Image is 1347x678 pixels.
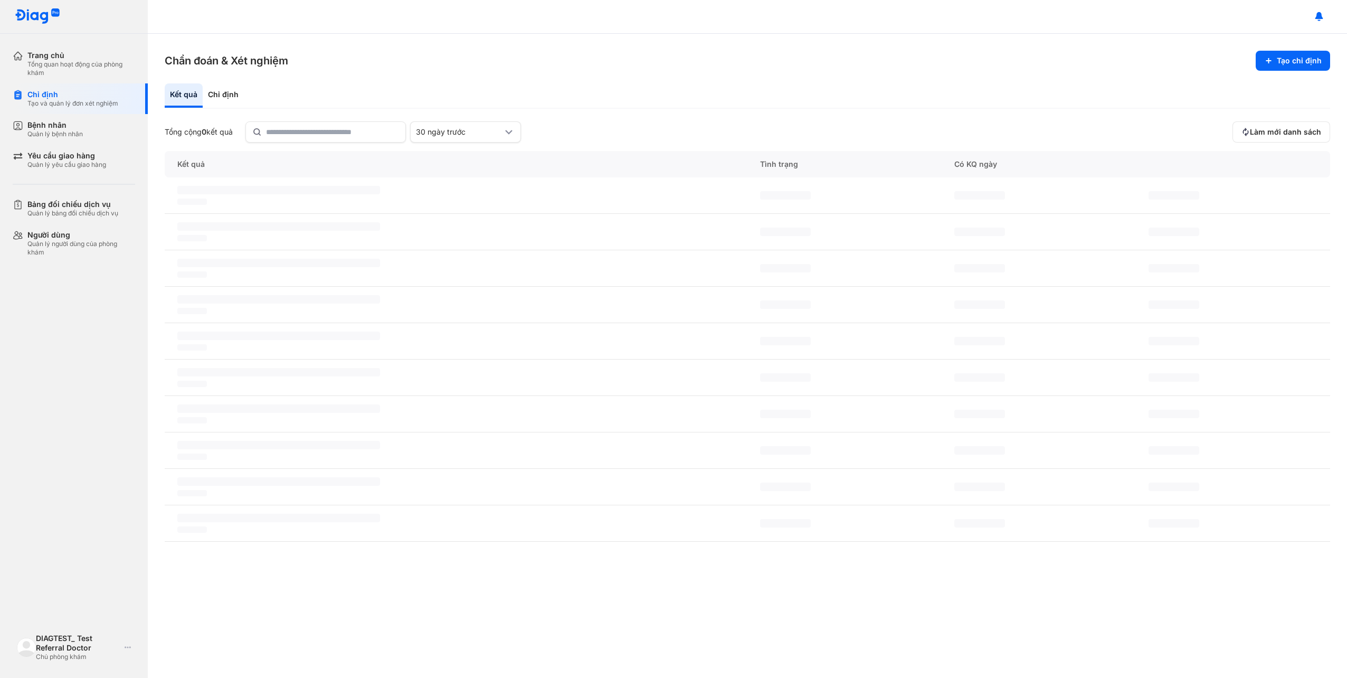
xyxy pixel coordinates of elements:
div: Tổng cộng kết quả [165,127,233,137]
span: ‌ [760,410,811,418]
button: Tạo chỉ định [1256,51,1330,71]
span: ‌ [177,381,207,387]
div: DIAGTEST_ Test Referral Doctor [36,634,120,653]
span: ‌ [1149,337,1199,345]
span: ‌ [1149,300,1199,309]
span: ‌ [177,332,380,340]
span: ‌ [177,344,207,351]
span: ‌ [954,483,1005,491]
div: Bệnh nhân [27,120,83,130]
div: Bảng đối chiếu dịch vụ [27,200,118,209]
span: ‌ [177,235,207,241]
span: ‌ [954,300,1005,309]
span: ‌ [1149,264,1199,272]
span: ‌ [954,337,1005,345]
span: ‌ [177,526,207,533]
div: Quản lý bệnh nhân [27,130,83,138]
span: ‌ [760,300,811,309]
div: Quản lý bảng đối chiếu dịch vụ [27,209,118,218]
div: Chỉ định [203,83,244,108]
div: Chỉ định [27,90,118,99]
span: ‌ [954,191,1005,200]
span: ‌ [760,264,811,272]
span: ‌ [177,514,380,522]
span: 0 [202,127,206,136]
span: ‌ [177,271,207,278]
span: ‌ [177,404,380,413]
div: Yêu cầu giao hàng [27,151,106,161]
span: ‌ [177,222,380,231]
span: ‌ [760,373,811,382]
span: ‌ [760,446,811,455]
span: ‌ [177,490,207,496]
span: ‌ [954,264,1005,272]
img: logo [17,638,36,657]
div: Chủ phòng khám [36,653,120,661]
div: Kết quả [165,151,747,177]
span: ‌ [177,477,380,486]
span: Làm mới danh sách [1250,127,1321,137]
span: ‌ [760,483,811,491]
div: Kết quả [165,83,203,108]
div: Có KQ ngày [942,151,1136,177]
span: ‌ [760,191,811,200]
span: ‌ [760,337,811,345]
span: ‌ [177,259,380,267]
div: Tình trạng [747,151,942,177]
span: ‌ [177,417,207,423]
span: ‌ [760,519,811,528]
span: ‌ [760,228,811,236]
span: ‌ [177,308,207,314]
span: ‌ [1149,483,1199,491]
span: ‌ [177,454,207,460]
span: ‌ [954,446,1005,455]
img: logo [15,8,60,25]
div: Quản lý người dùng của phòng khám [27,240,135,257]
span: ‌ [177,441,380,449]
span: ‌ [177,186,380,194]
span: ‌ [1149,373,1199,382]
span: ‌ [1149,410,1199,418]
div: Quản lý yêu cầu giao hàng [27,161,106,169]
div: Tổng quan hoạt động của phòng khám [27,60,135,77]
div: Người dùng [27,230,135,240]
span: ‌ [177,295,380,304]
span: ‌ [954,519,1005,528]
div: Tạo và quản lý đơn xét nghiệm [27,99,118,108]
span: ‌ [954,228,1005,236]
span: ‌ [1149,446,1199,455]
span: ‌ [954,410,1005,418]
span: ‌ [1149,191,1199,200]
button: Làm mới danh sách [1232,121,1330,143]
span: ‌ [954,373,1005,382]
span: ‌ [177,368,380,376]
h3: Chẩn đoán & Xét nghiệm [165,53,288,68]
span: ‌ [177,199,207,205]
div: Trang chủ [27,51,135,60]
span: ‌ [1149,519,1199,528]
div: 30 ngày trước [416,127,502,137]
span: ‌ [1149,228,1199,236]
